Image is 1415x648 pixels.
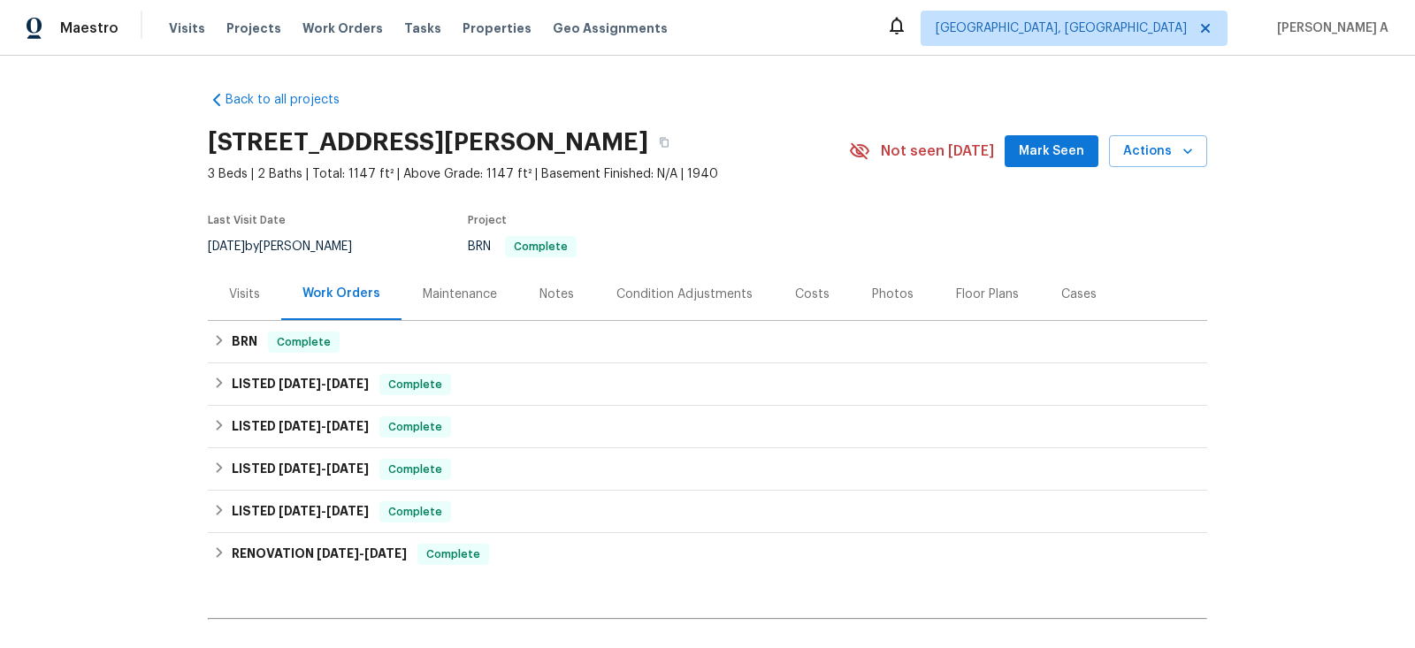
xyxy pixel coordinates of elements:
span: [DATE] [279,505,321,517]
span: Work Orders [302,19,383,37]
span: Properties [463,19,532,37]
span: [DATE] [317,547,359,560]
span: Not seen [DATE] [881,142,994,160]
div: Condition Adjustments [616,286,753,303]
span: - [279,420,369,432]
span: [GEOGRAPHIC_DATA], [GEOGRAPHIC_DATA] [936,19,1187,37]
span: - [279,462,369,475]
h2: [STREET_ADDRESS][PERSON_NAME] [208,133,648,151]
div: Floor Plans [956,286,1019,303]
span: [PERSON_NAME] A [1270,19,1388,37]
div: LISTED [DATE]-[DATE]Complete [208,491,1207,533]
button: Actions [1109,135,1207,168]
span: Complete [381,376,449,393]
a: Back to all projects [208,91,378,109]
span: Geo Assignments [553,19,668,37]
h6: LISTED [232,459,369,480]
span: Mark Seen [1019,141,1084,163]
div: Maintenance [423,286,497,303]
h6: LISTED [232,374,369,395]
span: [DATE] [208,240,245,253]
span: Projects [226,19,281,37]
div: LISTED [DATE]-[DATE]Complete [208,363,1207,406]
div: Visits [229,286,260,303]
span: Complete [381,418,449,436]
div: RENOVATION [DATE]-[DATE]Complete [208,533,1207,576]
span: [DATE] [326,420,369,432]
span: Complete [270,333,338,351]
h6: LISTED [232,501,369,522]
span: Complete [381,461,449,478]
span: Maestro [60,19,119,37]
div: by [PERSON_NAME] [208,236,373,257]
button: Copy Address [648,126,680,158]
button: Mark Seen [1005,135,1098,168]
div: Costs [795,286,830,303]
span: [DATE] [364,547,407,560]
div: LISTED [DATE]-[DATE]Complete [208,448,1207,491]
span: Complete [419,545,487,563]
span: [DATE] [326,377,369,390]
span: [DATE] [326,505,369,517]
h6: LISTED [232,416,369,438]
div: Cases [1061,286,1097,303]
span: - [279,377,369,390]
h6: RENOVATION [232,544,407,565]
span: [DATE] [279,462,321,475]
span: [DATE] [326,462,369,475]
div: BRN Complete [208,321,1207,363]
div: Photos [872,286,914,303]
span: - [317,547,407,560]
span: Complete [381,503,449,521]
span: Last Visit Date [208,215,286,225]
div: LISTED [DATE]-[DATE]Complete [208,406,1207,448]
div: Work Orders [302,285,380,302]
span: 3 Beds | 2 Baths | Total: 1147 ft² | Above Grade: 1147 ft² | Basement Finished: N/A | 1940 [208,165,849,183]
span: - [279,505,369,517]
div: Notes [539,286,574,303]
span: Complete [507,241,575,252]
h6: BRN [232,332,257,353]
span: Project [468,215,507,225]
span: Visits [169,19,205,37]
span: [DATE] [279,377,321,390]
span: [DATE] [279,420,321,432]
span: Actions [1123,141,1193,163]
span: BRN [468,240,577,253]
span: Tasks [404,22,441,34]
